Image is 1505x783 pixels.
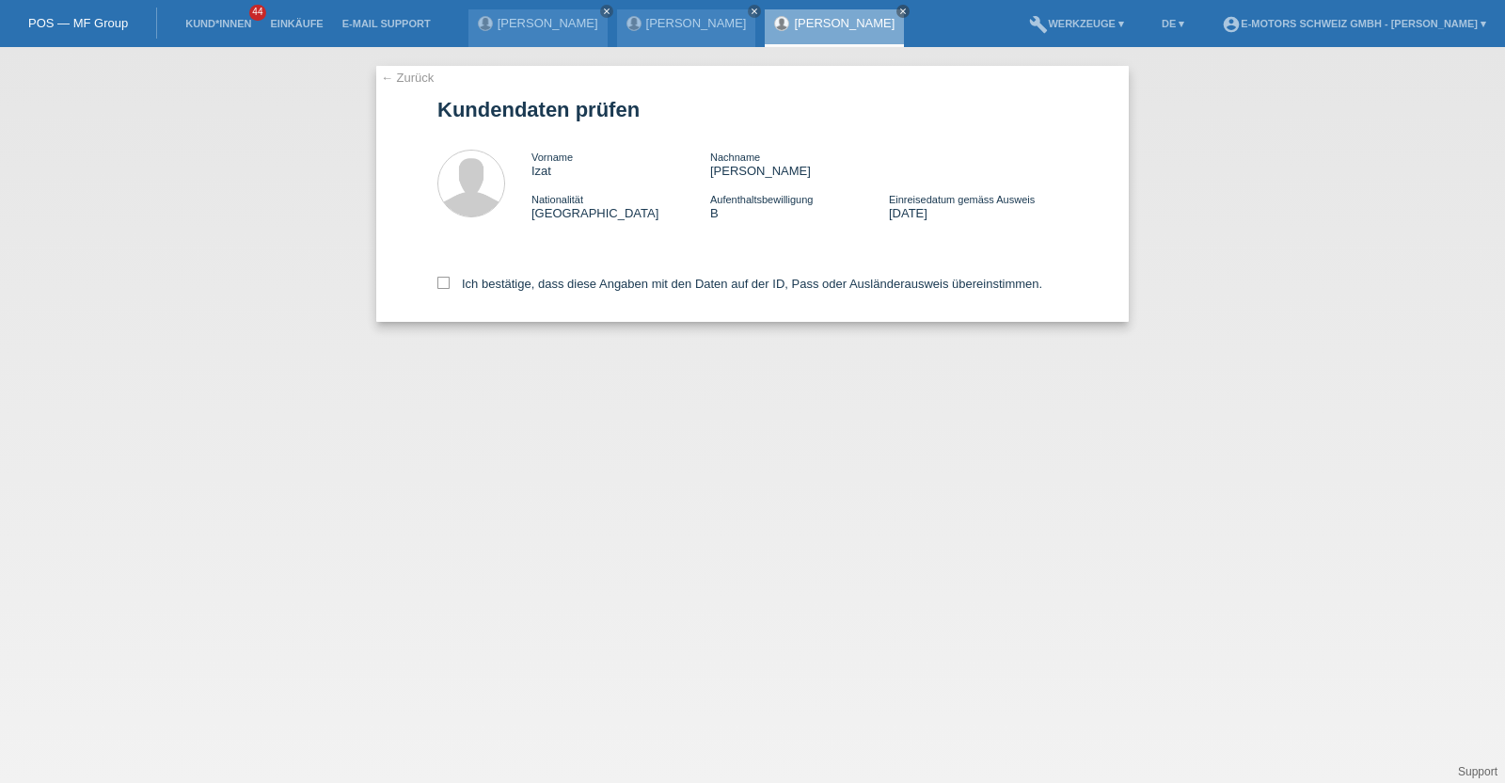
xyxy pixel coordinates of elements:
[176,18,261,29] a: Kund*innen
[1020,18,1133,29] a: buildWerkzeuge ▾
[748,5,761,18] a: close
[531,152,573,163] span: Vorname
[794,16,895,30] a: [PERSON_NAME]
[531,150,710,178] div: Izat
[1212,18,1496,29] a: account_circleE-Motors Schweiz GmbH - [PERSON_NAME] ▾
[28,16,128,30] a: POS — MF Group
[889,192,1068,220] div: [DATE]
[261,18,332,29] a: Einkäufe
[333,18,440,29] a: E-Mail Support
[710,194,813,205] span: Aufenthaltsbewilligung
[381,71,434,85] a: ← Zurück
[600,5,613,18] a: close
[710,150,889,178] div: [PERSON_NAME]
[889,194,1035,205] span: Einreisedatum gemäss Ausweis
[710,192,889,220] div: B
[249,5,266,21] span: 44
[646,16,747,30] a: [PERSON_NAME]
[896,5,910,18] a: close
[710,152,760,163] span: Nachname
[1152,18,1194,29] a: DE ▾
[750,7,759,16] i: close
[531,194,583,205] span: Nationalität
[1029,15,1048,34] i: build
[437,98,1068,121] h1: Kundendaten prüfen
[602,7,611,16] i: close
[498,16,598,30] a: [PERSON_NAME]
[1222,15,1241,34] i: account_circle
[1458,765,1497,778] a: Support
[531,192,710,220] div: [GEOGRAPHIC_DATA]
[437,277,1042,291] label: Ich bestätige, dass diese Angaben mit den Daten auf der ID, Pass oder Ausländerausweis übereinsti...
[898,7,908,16] i: close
